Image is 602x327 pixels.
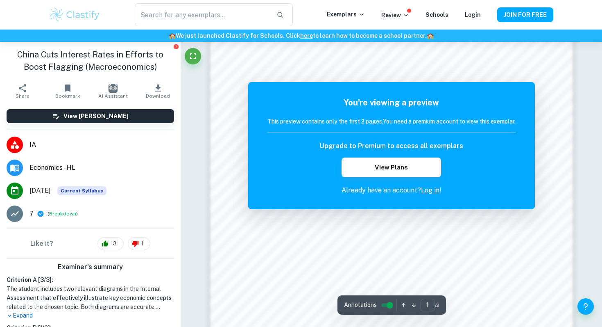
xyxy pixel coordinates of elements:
p: Already have an account? [267,185,516,195]
div: 13 [97,237,124,250]
h5: You're viewing a preview [267,96,516,109]
input: Search for any exemplars... [135,3,270,26]
h6: Like it? [30,239,53,249]
h6: View [PERSON_NAME] [63,112,129,121]
h6: We just launched Clastify for Schools. Click to learn how to become a school partner. [2,31,600,40]
a: Log in! [421,186,441,194]
button: Help and Feedback [577,298,594,315]
span: ( ) [48,210,78,218]
img: Clastify logo [49,7,101,23]
span: 13 [106,240,121,248]
span: / 2 [435,302,439,309]
button: View Plans [342,158,441,177]
span: 🏫 [427,32,434,39]
img: AI Assistant [109,84,118,93]
span: Bookmark [55,93,80,99]
span: 1 [136,240,148,248]
div: 1 [128,237,150,250]
span: 🏫 [169,32,176,39]
span: Share [16,93,29,99]
a: here [300,32,313,39]
p: 7 [29,209,34,219]
span: [DATE] [29,186,51,196]
h6: Criterion A [ 3 / 3 ]: [7,275,174,284]
a: Login [465,11,481,18]
button: Report issue [173,43,179,50]
button: Download [136,80,181,103]
a: Schools [425,11,448,18]
button: Fullscreen [185,48,201,64]
h1: The student includes two relevant diagrams in the Internal Assessment that effectively illustrate... [7,284,174,311]
span: Annotations [344,301,377,309]
span: Economics - HL [29,163,174,173]
div: This exemplar is based on the current syllabus. Feel free to refer to it for inspiration/ideas wh... [57,186,106,195]
h6: This preview contains only the first 2 pages. You need a premium account to view this exemplar. [267,117,516,126]
h1: China Cuts Interest Rates in Efforts to Boost Flagging (Macroeconomics) [7,48,174,73]
span: Current Syllabus [57,186,106,195]
button: Breakdown [49,210,76,217]
h6: Examiner's summary [3,262,177,272]
button: Bookmark [45,80,90,103]
button: AI Assistant [91,80,136,103]
p: Review [381,11,409,20]
p: Exemplars [327,10,365,19]
span: Download [146,93,170,99]
p: Expand [7,311,174,320]
span: AI Assistant [98,93,128,99]
h6: Upgrade to Premium to access all exemplars [320,141,463,151]
button: JOIN FOR FREE [497,7,553,22]
button: View [PERSON_NAME] [7,109,174,123]
span: IA [29,140,174,150]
